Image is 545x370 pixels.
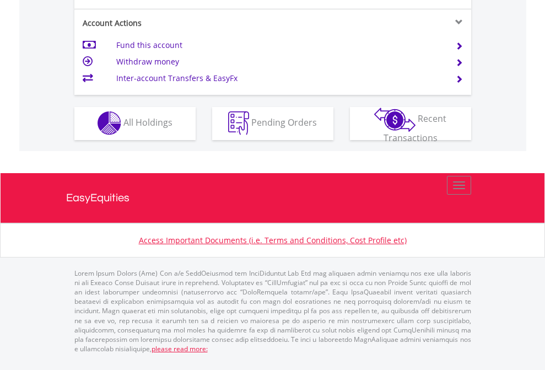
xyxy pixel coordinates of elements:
[116,53,442,70] td: Withdraw money
[139,235,407,245] a: Access Important Documents (i.e. Terms and Conditions, Cost Profile etc)
[384,112,447,144] span: Recent Transactions
[251,116,317,128] span: Pending Orders
[74,107,196,140] button: All Holdings
[116,37,442,53] td: Fund this account
[228,111,249,135] img: pending_instructions-wht.png
[212,107,333,140] button: Pending Orders
[98,111,121,135] img: holdings-wht.png
[374,108,416,132] img: transactions-zar-wht.png
[74,18,273,29] div: Account Actions
[66,173,479,223] a: EasyEquities
[152,344,208,353] a: please read more:
[123,116,172,128] span: All Holdings
[74,269,471,353] p: Lorem Ipsum Dolors (Ame) Con a/e SeddOeiusmod tem InciDiduntut Lab Etd mag aliquaen admin veniamq...
[350,107,471,140] button: Recent Transactions
[116,70,442,87] td: Inter-account Transfers & EasyFx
